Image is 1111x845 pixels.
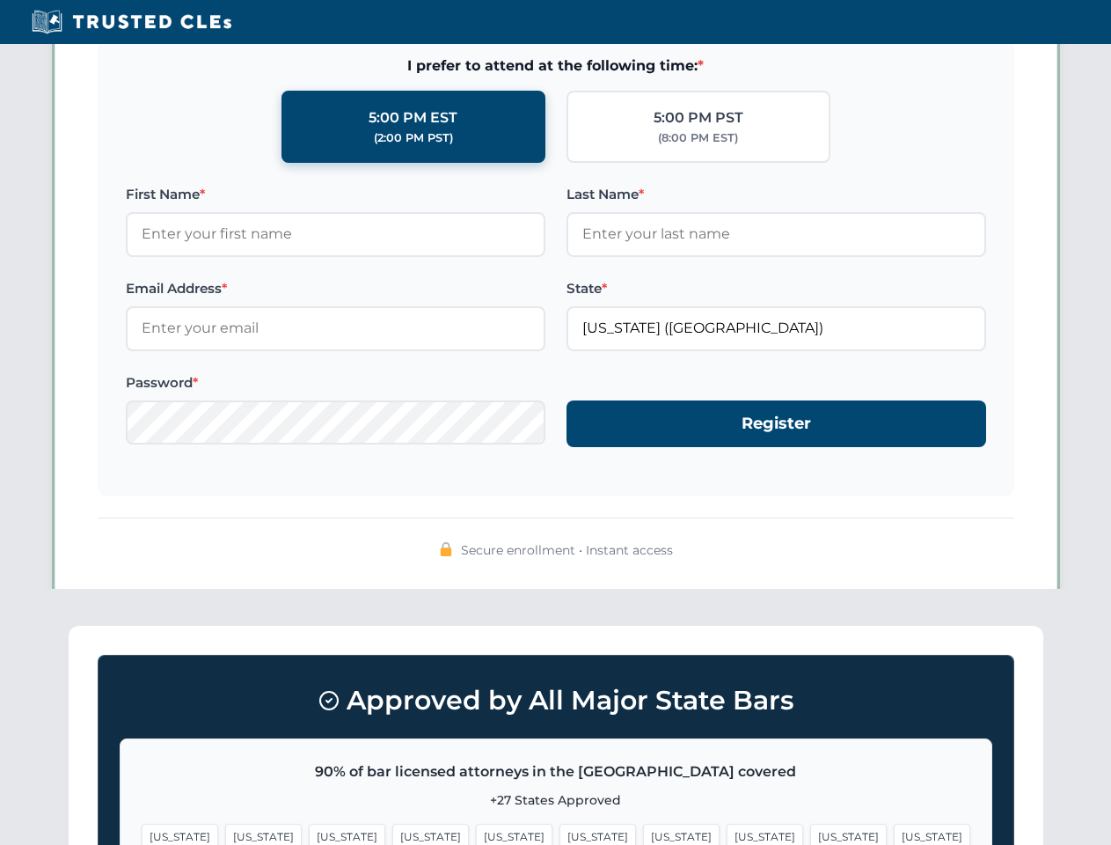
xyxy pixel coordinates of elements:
[658,129,738,147] div: (8:00 PM EST)
[126,212,545,256] input: Enter your first name
[566,212,986,256] input: Enter your last name
[439,542,453,556] img: 🔒
[566,400,986,447] button: Register
[566,278,986,299] label: State
[142,790,970,810] p: +27 States Approved
[654,107,743,129] div: 5:00 PM PST
[26,9,237,35] img: Trusted CLEs
[374,129,453,147] div: (2:00 PM PST)
[126,372,545,393] label: Password
[142,760,970,783] p: 90% of bar licensed attorneys in the [GEOGRAPHIC_DATA] covered
[566,184,986,205] label: Last Name
[120,677,992,724] h3: Approved by All Major State Bars
[369,107,457,129] div: 5:00 PM EST
[126,55,986,77] span: I prefer to attend at the following time:
[126,278,545,299] label: Email Address
[566,306,986,350] input: Florida (FL)
[126,184,545,205] label: First Name
[126,306,545,350] input: Enter your email
[461,540,673,560] span: Secure enrollment • Instant access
